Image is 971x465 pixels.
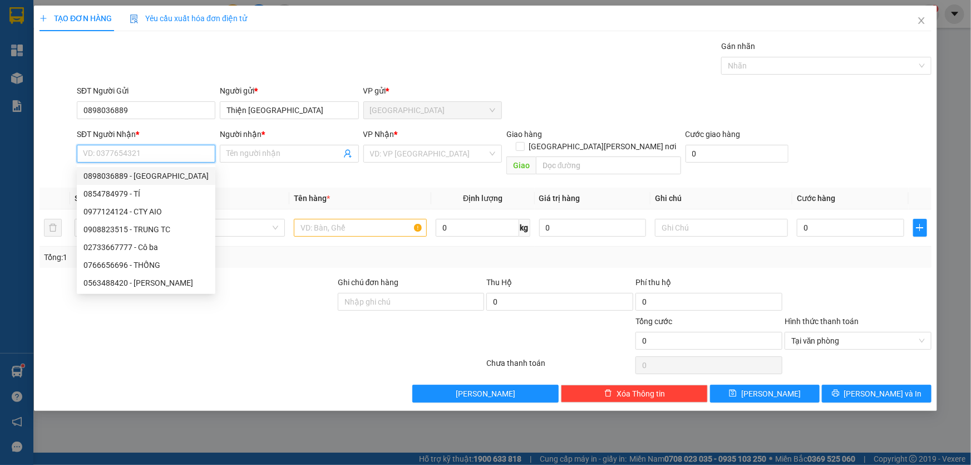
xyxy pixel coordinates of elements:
span: delete [604,389,612,398]
label: Cước giao hàng [686,130,741,139]
span: [GEOGRAPHIC_DATA][PERSON_NAME] nơi [525,140,681,153]
button: plus [913,219,927,237]
span: Định lượng [463,194,502,203]
div: Tổng: 1 [44,251,375,263]
div: 0977124124 - CTY AIO [77,203,215,221]
button: printer[PERSON_NAME] và In [822,385,931,403]
div: Phí thu hộ [635,276,782,293]
div: 0977124124 - CTY AIO [83,205,209,218]
text: SGTLT1208250044 [64,53,215,72]
div: 0563488420 - trung [77,274,215,292]
div: 0563488420 - [PERSON_NAME] [83,277,209,289]
div: 0908823515 - TRUNG TC [83,223,209,236]
div: 0854784979 - TÍ [83,188,209,200]
th: Ghi chú [650,188,792,209]
div: 0898036889 - [GEOGRAPHIC_DATA] [83,170,209,182]
input: Cước giao hàng [686,145,788,163]
div: 0908823515 - TRUNG TC [77,221,215,238]
input: Dọc đường [536,156,681,174]
input: 0 [539,219,647,237]
div: 02733667777 - Cô ba [83,241,209,253]
input: VD: Bàn, Ghế [294,219,427,237]
span: printer [832,389,840,398]
div: SĐT Người Nhận [77,128,215,140]
span: Giao [506,156,536,174]
span: Tên hàng [294,194,330,203]
span: user-add [343,149,352,158]
span: Thu Hộ [486,278,512,287]
div: 0766656696 - THỐNG [77,256,215,274]
span: [PERSON_NAME] và In [844,388,922,400]
span: plus [40,14,47,22]
span: Tại văn phòng [791,332,925,349]
div: 0766656696 - THỐNG [83,259,209,271]
div: VP gửi [363,85,502,97]
div: 0854784979 - TÍ [77,185,215,203]
span: VP Nhận [363,130,395,139]
span: SL [75,194,83,203]
span: Giá trị hàng [539,194,580,203]
div: 02733667777 - Cô ba [77,238,215,256]
div: Người gửi [220,85,358,97]
span: [PERSON_NAME] [456,388,515,400]
span: kg [519,219,530,237]
div: 0898036889 - Thiện Sân bay [77,167,215,185]
div: Người nhận [220,128,358,140]
span: Tổng cước [635,317,672,326]
input: Ghi chú đơn hàng [338,293,485,311]
span: [PERSON_NAME] [741,388,801,400]
label: Gán nhãn [721,42,755,51]
div: [GEOGRAPHIC_DATA] [6,80,272,109]
label: Hình thức thanh toán [785,317,859,326]
button: save[PERSON_NAME] [710,385,820,403]
span: Sài Gòn [370,102,495,119]
div: SĐT Người Gửi [77,85,215,97]
button: delete [44,219,62,237]
button: deleteXóa Thông tin [561,385,708,403]
span: close [917,16,926,25]
span: Cước hàng [797,194,835,203]
span: save [729,389,737,398]
span: Giao hàng [506,130,542,139]
span: Yêu cầu xuất hóa đơn điện tử [130,14,247,23]
span: Khác [159,219,278,236]
span: plus [914,223,926,232]
input: Ghi Chú [655,219,788,237]
div: Chưa thanh toán [486,357,635,376]
button: Close [906,6,937,37]
span: Xóa Thông tin [617,388,665,400]
span: TẠO ĐƠN HÀNG [40,14,112,23]
label: Ghi chú đơn hàng [338,278,399,287]
img: icon [130,14,139,23]
button: [PERSON_NAME] [412,385,559,403]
